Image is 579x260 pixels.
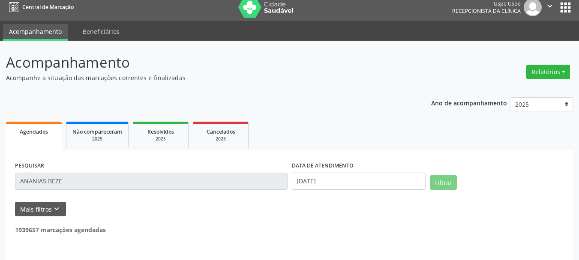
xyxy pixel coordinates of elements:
[20,128,48,135] span: Agendados
[15,202,66,217] button: Mais filtroskeyboard_arrow_down
[139,136,182,142] div: 2025
[6,73,403,82] p: Acompanhe a situação das marcações correntes e finalizadas
[22,3,74,11] span: Central de Marcação
[292,159,354,173] label: DATA DE ATENDIMENTO
[15,226,106,234] strong: 1939657 marcações agendadas
[526,65,570,79] button: Relatórios
[77,24,126,39] a: Beneficiários
[3,24,68,41] a: Acompanhamento
[6,52,403,73] p: Acompanhamento
[452,7,521,15] span: Recepcionista da clínica
[199,136,242,142] div: 2025
[147,128,174,135] span: Resolvidos
[15,159,44,173] label: PESQUISAR
[545,1,555,11] i: 
[72,128,122,135] span: Não compareceram
[430,175,457,190] button: Filtrar
[15,173,288,190] input: Nome, código do beneficiário ou CPF
[207,128,235,135] span: Cancelados
[292,173,426,190] input: Selecione um intervalo
[52,204,61,214] i: keyboard_arrow_down
[72,136,122,142] div: 2025
[431,97,507,108] p: Ano de acompanhamento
